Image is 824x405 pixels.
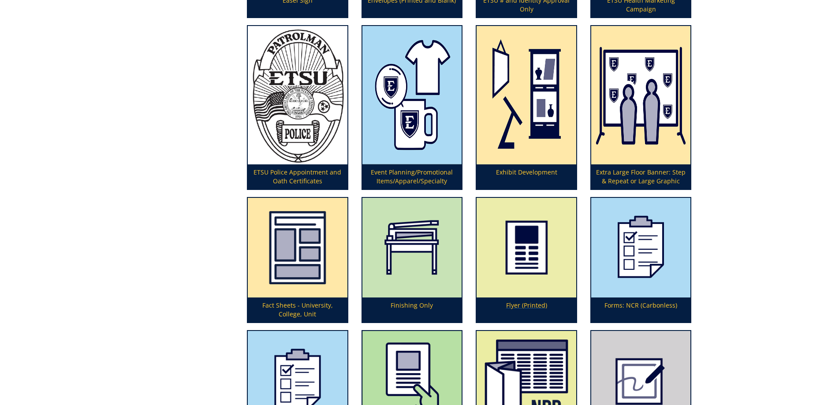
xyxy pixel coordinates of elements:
a: Flyer (Printed) [477,198,576,322]
img: forms-icon-5990f628b38ca0.82040006.png [591,198,691,297]
p: Finishing Only [362,297,462,322]
p: Fact Sheets - University, College, Unit [248,297,347,322]
a: Event Planning/Promotional Items/Apparel/Specialty [362,26,462,189]
p: Exhibit Development [477,164,576,189]
a: ETSU Police Appointment and Oath Certificates [248,26,347,189]
p: ETSU Police Appointment and Oath Certificates [248,164,347,189]
a: Fact Sheets - University, College, Unit [248,198,347,322]
img: policecertart-67a0f341ac7049.77219506.png [248,26,347,164]
img: promotional%20items%20icon-621cf3f26df267.81791671.png [362,26,462,164]
a: Forms: NCR (Carbonless) [591,198,691,322]
p: Flyer (Printed) [477,297,576,322]
p: Forms: NCR (Carbonless) [591,297,691,322]
img: step%20and%20repeat%20or%20large%20graphic-655685d8cbcc41.50376647.png [591,26,691,164]
img: exhibit-development-594920f68a9ea2.88934036.png [477,26,576,164]
img: printed-flyer-59492a1d837e36.61044604.png [477,198,576,297]
img: finishing-59838c6aeb2fc0.69433546.png [362,198,462,297]
a: Exhibit Development [477,26,576,189]
a: Extra Large Floor Banner: Step & Repeat or Large Graphic [591,26,691,189]
p: Event Planning/Promotional Items/Apparel/Specialty [362,164,462,189]
img: fact%20sheet-63b722d48584d3.32276223.png [248,198,347,297]
a: Finishing Only [362,198,462,322]
p: Extra Large Floor Banner: Step & Repeat or Large Graphic [591,164,691,189]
